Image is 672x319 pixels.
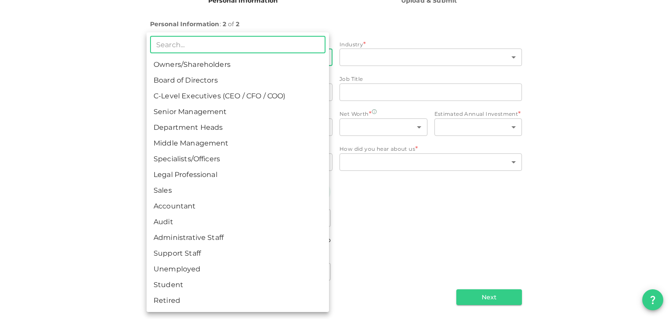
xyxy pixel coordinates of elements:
[147,277,329,293] li: Student
[147,151,329,167] li: Specialists/Officers
[147,104,329,120] li: Senior Management
[147,183,329,198] li: Sales
[147,293,329,309] li: Retired
[147,120,329,135] li: Department Heads
[147,246,329,261] li: Support Staff
[147,57,329,73] li: Owners/Shareholders
[147,167,329,183] li: Legal Professional
[147,198,329,214] li: Accountant
[147,214,329,230] li: Audit
[147,135,329,151] li: Middle Management
[147,73,329,88] li: Board of Directors
[150,36,325,53] input: Search...
[147,261,329,277] li: Unemployed
[147,230,329,246] li: Administrative Staff
[147,88,329,104] li: C-Level Executives (CEO / CFO / COO)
